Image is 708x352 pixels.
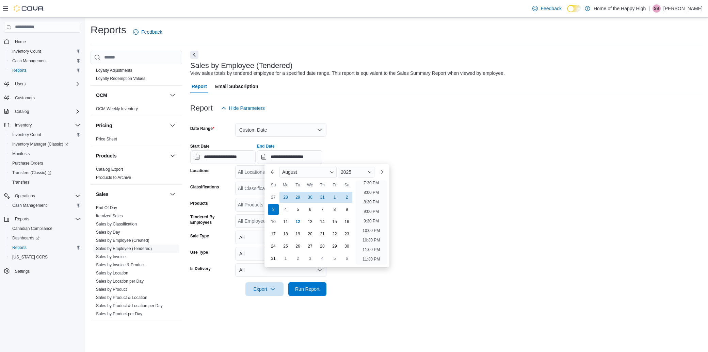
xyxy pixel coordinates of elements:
div: Button. Open the year selector. 2025 is currently selected. [338,167,374,178]
label: Tendered By Employees [190,214,232,225]
span: Home [15,39,26,45]
label: Start Date [190,144,210,149]
div: day-26 [292,241,303,252]
span: Inventory Manager (Classic) [12,141,68,147]
span: Sales by Product per Day [96,311,142,317]
li: 9:00 PM [361,207,382,216]
div: Loyalty [91,66,182,85]
a: Reports [10,66,29,74]
button: Custom Date [235,123,326,137]
button: Operations [12,192,38,200]
span: Loyalty Redemption Values [96,76,145,81]
span: Catalog [12,107,80,116]
a: Sales by Classification [96,222,137,227]
div: day-29 [292,192,303,203]
a: Reports [10,244,29,252]
span: Customers [12,94,80,102]
div: August, 2025 [267,191,353,265]
button: Products [96,152,167,159]
span: Sales by Day [96,230,120,235]
a: End Of Day [96,205,117,210]
div: day-17 [268,229,279,239]
a: Customers [12,94,37,102]
button: Next [190,51,198,59]
a: Sales by Location [96,271,128,275]
a: Manifests [10,150,32,158]
h3: Sales by Employee (Tendered) [190,62,293,70]
h1: Reports [91,23,126,37]
span: Inventory [15,122,32,128]
button: Settings [1,266,83,276]
span: Manifests [10,150,80,158]
span: Reports [12,215,80,223]
span: Settings [15,269,30,274]
div: day-1 [329,192,340,203]
span: Transfers (Classic) [10,169,80,177]
span: Inventory Count [12,132,41,137]
a: Sales by Employee (Created) [96,238,149,243]
button: Pricing [168,121,177,130]
div: Mo [280,180,291,190]
div: Pricing [91,135,182,146]
h3: Report [190,104,213,112]
p: [PERSON_NAME] [663,4,703,13]
span: Sales by Employee (Tendered) [96,246,152,251]
span: Canadian Compliance [12,226,52,231]
a: Feedback [130,25,165,39]
div: Su [268,180,279,190]
span: Inventory Count [10,47,80,55]
span: Cash Management [10,57,80,65]
img: Cova [14,5,44,12]
div: day-18 [280,229,291,239]
button: Hide Parameters [218,101,268,115]
label: Classifications [190,184,219,190]
button: Reports [1,214,83,224]
h3: Sales [96,191,109,198]
button: Next month [376,167,387,178]
a: Loyalty Adjustments [96,68,132,73]
span: Users [12,80,80,88]
span: Reports [12,245,27,250]
p: Home of the Happy High [594,4,646,13]
span: Purchase Orders [12,161,43,166]
label: Sale Type [190,233,209,239]
input: Press the down key to enter a popover containing a calendar. Press the escape key to close the po... [257,150,322,164]
span: Reports [10,244,80,252]
a: Price Sheet [96,137,117,141]
button: Inventory [1,120,83,130]
span: Products to Archive [96,175,131,180]
button: Export [245,282,284,296]
a: Home [12,38,29,46]
a: Purchase Orders [10,159,46,167]
button: Taxes [168,326,177,335]
button: Home [1,37,83,47]
span: Report [192,80,207,93]
div: day-28 [280,192,291,203]
ul: Time [356,180,387,265]
a: Sales by Location per Day [96,279,144,284]
button: Inventory Count [7,130,83,139]
div: day-5 [292,204,303,215]
span: Users [15,81,26,87]
a: Itemized Sales [96,214,123,218]
span: End Of Day [96,205,117,211]
a: Canadian Compliance [10,224,55,233]
label: Date Range [190,126,214,131]
button: OCM [168,91,177,99]
button: Pricing [96,122,167,129]
a: Sales by Invoice & Product [96,263,145,267]
span: Itemized Sales [96,213,123,219]
span: Dashboards [12,235,39,241]
div: We [305,180,316,190]
button: Manifests [7,149,83,158]
span: OCM Weekly Inventory [96,106,138,112]
span: Reports [10,66,80,74]
button: Purchase Orders [7,158,83,168]
span: Sales by Invoice & Product [96,262,145,268]
p: | [648,4,650,13]
button: Customers [1,93,83,103]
